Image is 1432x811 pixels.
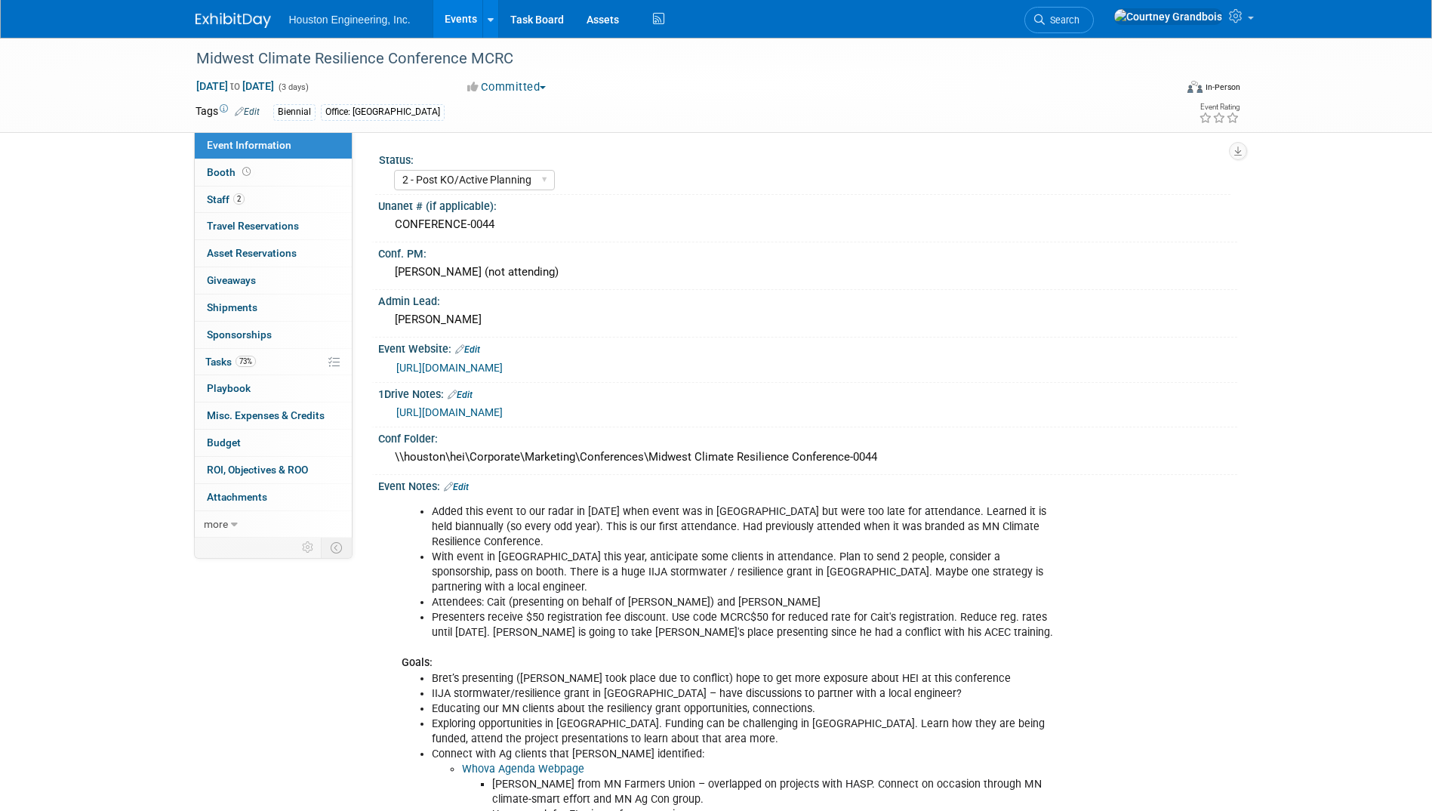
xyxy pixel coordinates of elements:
div: \\houston\hei\Corporate\Marketing\Conferences\Midwest Climate Resilience Conference-0044 [390,446,1226,469]
a: Edit [455,344,480,355]
div: [PERSON_NAME] (not attending) [390,261,1226,284]
td: Tags [196,103,260,121]
a: Playbook [195,375,352,402]
span: Booth [207,166,254,178]
img: ExhibitDay [196,13,271,28]
a: Tasks73% [195,349,352,375]
span: Tasks [205,356,256,368]
a: Whova Agenda Webpage [462,763,584,776]
span: Travel Reservations [207,220,299,232]
a: Giveaways [195,267,352,294]
span: [DATE] [DATE] [196,79,275,93]
span: Giveaways [207,274,256,286]
a: Travel Reservations [195,213,352,239]
li: Presenters receive $50 registration fee discount. Use code MCRC$50 for reduced rate for Cait's re... [432,610,1062,640]
div: Biennial [273,104,316,120]
div: Conf. PM: [378,242,1237,261]
span: Misc. Expenses & Credits [207,409,325,421]
span: Attachments [207,491,267,503]
div: Status: [379,149,1230,168]
div: Event Notes: [378,475,1237,495]
a: Sponsorships [195,322,352,348]
li: Added this event to our radar in [DATE] when event was in [GEOGRAPHIC_DATA] but were too late for... [432,504,1062,550]
span: Event Information [207,139,291,151]
a: Edit [448,390,473,400]
span: Shipments [207,301,257,313]
li: [PERSON_NAME] from MN Farmers Union – overlapped on projects with HASP. Connect on occasion throu... [492,777,1062,807]
span: Staff [207,193,245,205]
li: Educating our MN clients about the resiliency grant opportunities, connections. [432,702,1062,717]
span: to [228,80,242,92]
a: Budget [195,430,352,456]
a: [URL][DOMAIN_NAME] [396,406,503,418]
span: Search [1045,14,1079,26]
a: [URL][DOMAIN_NAME] [396,362,503,374]
td: Toggle Event Tabs [321,538,352,557]
div: Event Format [1086,79,1241,101]
a: Event Information [195,132,352,159]
div: [PERSON_NAME] [390,308,1226,331]
div: Event Rating [1199,103,1240,111]
span: (3 days) [277,82,309,92]
a: Attachments [195,484,352,510]
a: Staff2 [195,187,352,213]
span: Sponsorships [207,328,272,341]
a: Edit [444,482,469,492]
li: Attendees: Cait (presenting on behalf of [PERSON_NAME]) and [PERSON_NAME] [432,595,1062,610]
span: Asset Reservations [207,247,297,259]
a: Misc. Expenses & Credits [195,402,352,429]
td: Personalize Event Tab Strip [295,538,322,557]
span: Booth not reserved yet [239,166,254,177]
div: Conf Folder: [378,427,1237,446]
span: 2 [233,193,245,205]
div: Unanet # (if applicable): [378,195,1237,214]
a: Edit [235,106,260,117]
li: With event in [GEOGRAPHIC_DATA] this year, anticipate some clients in attendance. Plan to send 2 ... [432,550,1062,595]
div: CONFERENCE-0044 [390,213,1226,236]
a: Booth [195,159,352,186]
div: In-Person [1205,82,1240,93]
span: ROI, Objectives & ROO [207,464,308,476]
span: Houston Engineering, Inc. [289,14,411,26]
a: Shipments [195,294,352,321]
button: Committed [462,79,552,95]
li: IIJA stormwater/resilience grant in [GEOGRAPHIC_DATA] – have discussions to partner with a local ... [432,686,1062,702]
img: Courtney Grandbois [1113,8,1223,25]
div: Office: [GEOGRAPHIC_DATA] [321,104,445,120]
b: Goals: [402,656,433,669]
a: ROI, Objectives & ROO [195,457,352,483]
li: Exploring opportunities in [GEOGRAPHIC_DATA]. Funding can be challenging in [GEOGRAPHIC_DATA]. Le... [432,717,1062,747]
span: Playbook [207,382,251,394]
span: 73% [236,356,256,367]
img: Format-Inperson.png [1187,81,1203,93]
a: Search [1024,7,1094,33]
div: Admin Lead: [378,290,1237,309]
a: more [195,511,352,538]
div: Event Website: [378,338,1237,357]
li: Bret’s presenting ([PERSON_NAME] took place due to conflict) hope to get more exposure about HEI ... [432,671,1062,686]
a: Asset Reservations [195,240,352,267]
div: 1Drive Notes: [378,383,1237,402]
span: Budget [207,436,241,449]
span: more [204,518,228,530]
div: Midwest Climate Resilience Conference MCRC [191,45,1152,72]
